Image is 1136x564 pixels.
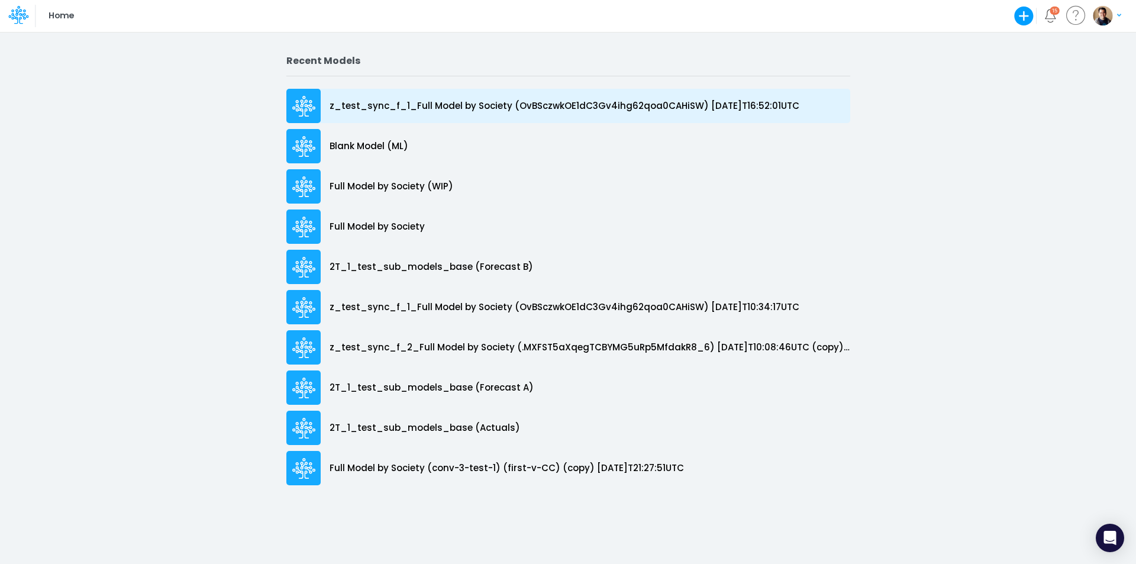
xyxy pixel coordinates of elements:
p: Full Model by Society (WIP) [330,180,453,194]
p: 2T_1_test_sub_models_base (Forecast A) [330,381,534,395]
p: Full Model by Society [330,220,425,234]
a: Notifications [1044,9,1057,22]
a: 2T_1_test_sub_models_base (Actuals) [286,408,850,448]
a: 2T_1_test_sub_models_base (Forecast A) [286,368,850,408]
p: Full Model by Society (conv-3-test-1) (first-v-CC) (copy) [DATE]T21:27:51UTC [330,462,684,475]
a: Blank Model (ML) [286,126,850,166]
a: Full Model by Society (conv-3-test-1) (first-v-CC) (copy) [DATE]T21:27:51UTC [286,448,850,488]
a: z_test_sync_f_1_Full Model by Society (OvBSczwkOE1dC3Gv4ihg62qoa0CAHiSW) [DATE]T10:34:17UTC [286,287,850,327]
a: 2T_1_test_sub_models_base (Forecast B) [286,247,850,287]
a: z_test_sync_f_2_Full Model by Society (.MXFST5aXqegTCBYMG5uRp5MfdakR8_6) [DATE]T10:08:46UTC (copy... [286,327,850,368]
a: z_test_sync_f_1_Full Model by Society (OvBSczwkOE1dC3Gv4ihg62qoa0CAHiSW) [DATE]T16:52:01UTC [286,86,850,126]
p: 2T_1_test_sub_models_base (Forecast B) [330,260,533,274]
p: 2T_1_test_sub_models_base (Actuals) [330,421,520,435]
p: Home [49,9,74,22]
div: Open Intercom Messenger [1096,524,1124,552]
h2: Recent Models [286,55,850,66]
p: Blank Model (ML) [330,140,408,153]
a: Full Model by Society (WIP) [286,166,850,207]
div: 15 unread items [1052,8,1057,13]
p: z_test_sync_f_1_Full Model by Society (OvBSczwkOE1dC3Gv4ihg62qoa0CAHiSW) [DATE]T16:52:01UTC [330,99,799,113]
p: z_test_sync_f_1_Full Model by Society (OvBSczwkOE1dC3Gv4ihg62qoa0CAHiSW) [DATE]T10:34:17UTC [330,301,799,314]
p: z_test_sync_f_2_Full Model by Society (.MXFST5aXqegTCBYMG5uRp5MfdakR8_6) [DATE]T10:08:46UTC (copy... [330,341,850,354]
a: Full Model by Society [286,207,850,247]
